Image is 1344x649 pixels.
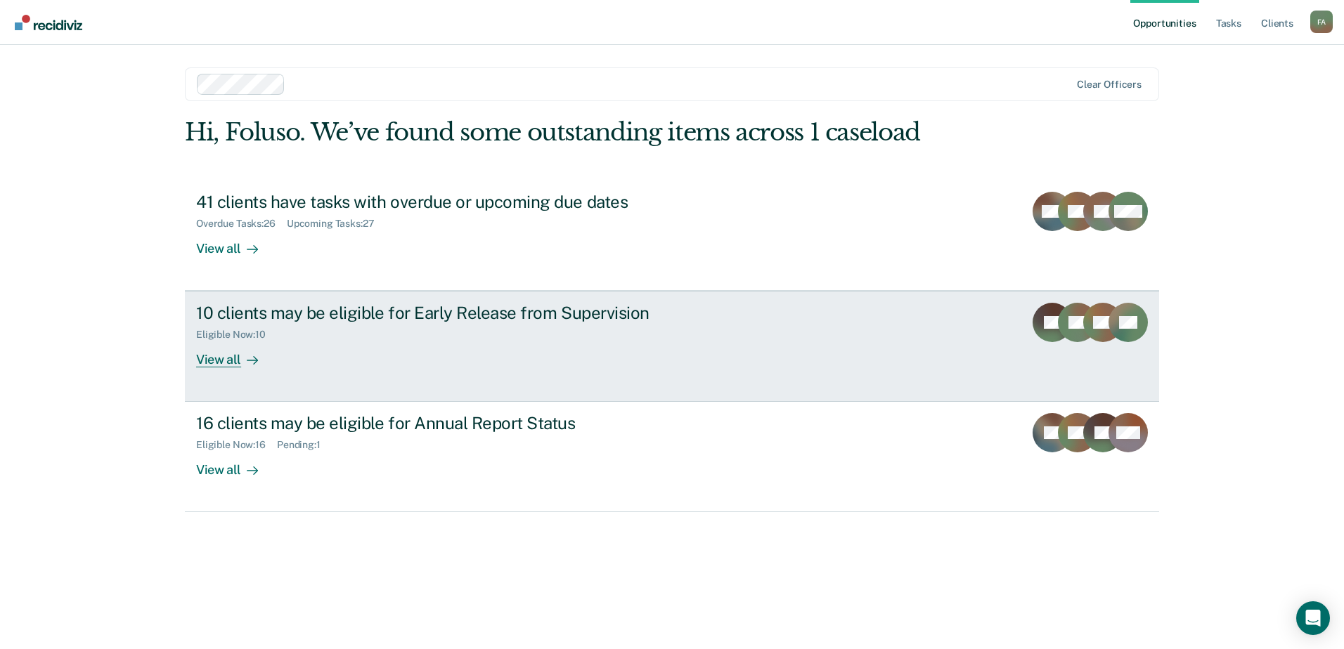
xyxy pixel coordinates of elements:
a: 41 clients have tasks with overdue or upcoming due datesOverdue Tasks:26Upcoming Tasks:27View all [185,181,1159,291]
a: 10 clients may be eligible for Early Release from SupervisionEligible Now:10View all [185,291,1159,402]
div: Pending : 1 [277,439,332,451]
div: Open Intercom Messenger [1296,601,1330,635]
a: 16 clients may be eligible for Annual Report StatusEligible Now:16Pending:1View all [185,402,1159,512]
div: F A [1310,11,1333,33]
div: View all [196,341,275,368]
img: Recidiviz [15,15,82,30]
div: View all [196,229,275,256]
div: 16 clients may be eligible for Annual Report Status [196,413,690,433]
div: 41 clients have tasks with overdue or upcoming due dates [196,192,690,212]
div: Upcoming Tasks : 27 [287,218,386,230]
div: Eligible Now : 10 [196,329,277,341]
div: Hi, Foluso. We’ve found some outstanding items across 1 caseload [185,118,964,147]
div: View all [196,451,275,478]
div: Eligible Now : 16 [196,439,277,451]
div: Clear officers [1077,79,1142,91]
div: Overdue Tasks : 26 [196,218,287,230]
div: 10 clients may be eligible for Early Release from Supervision [196,303,690,323]
button: Profile dropdown button [1310,11,1333,33]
